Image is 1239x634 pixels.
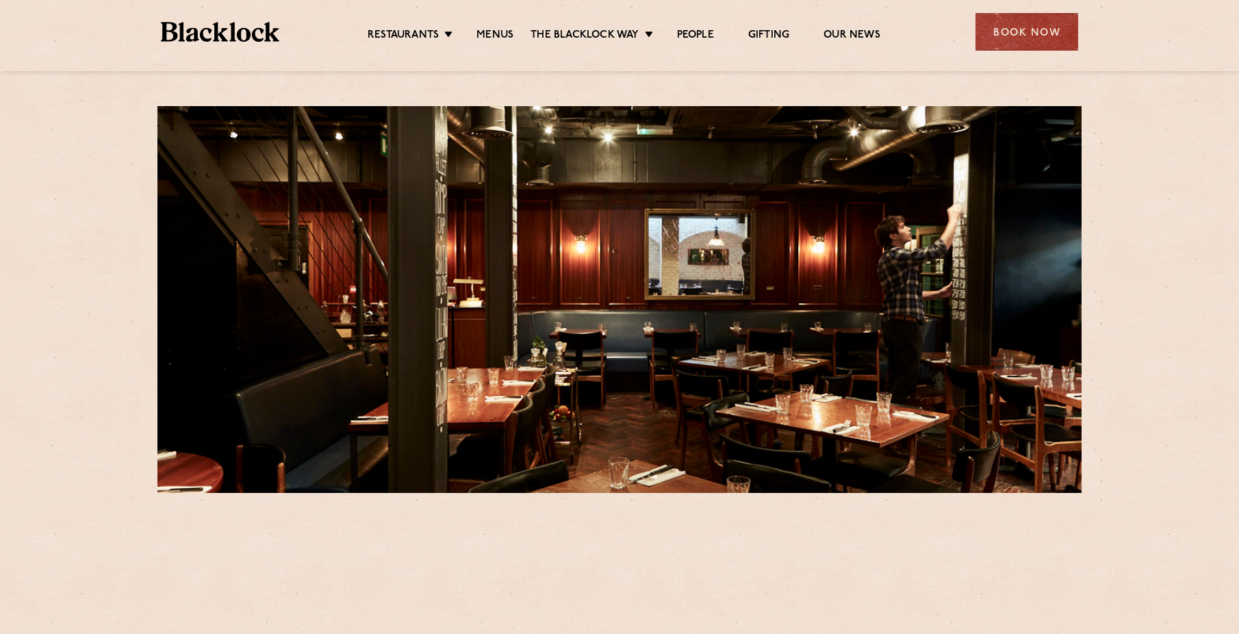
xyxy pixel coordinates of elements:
a: Our News [823,29,880,42]
a: Restaurants [368,29,439,42]
img: BL_Textured_Logo-footer-cropped.svg [161,22,279,42]
div: Book Now [975,13,1078,51]
a: Gifting [748,29,789,42]
a: Menus [476,29,513,42]
a: People [677,29,714,42]
a: The Blacklock Way [531,29,639,42]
